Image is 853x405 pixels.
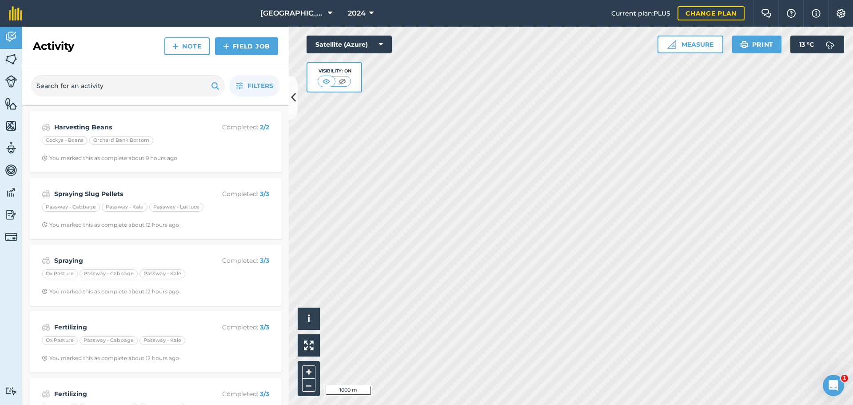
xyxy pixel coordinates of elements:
a: FertilizingCompleted: 3/3Ox PasturePassway - CabbagePassway - KaleClock with arrow pointing clock... [35,317,276,367]
img: Clock with arrow pointing clockwise [42,355,48,361]
a: Change plan [678,6,745,20]
a: SprayingCompleted: 3/3Ox PasturePassway - CabbagePassway - KaleClock with arrow pointing clockwis... [35,250,276,301]
span: 2024 [348,8,366,19]
img: svg+xml;base64,PHN2ZyB4bWxucz0iaHR0cDovL3d3dy53My5vcmcvMjAwMC9zdmciIHdpZHRoPSIxOSIgaGVpZ2h0PSIyNC... [740,39,749,50]
img: svg+xml;base64,PHN2ZyB4bWxucz0iaHR0cDovL3d3dy53My5vcmcvMjAwMC9zdmciIHdpZHRoPSIxNCIgaGVpZ2h0PSIyNC... [172,41,179,52]
button: Filters [229,75,280,96]
img: svg+xml;base64,PHN2ZyB4bWxucz0iaHR0cDovL3d3dy53My5vcmcvMjAwMC9zdmciIHdpZHRoPSI1NiIgaGVpZ2h0PSI2MC... [5,119,17,132]
a: Field Job [215,37,278,55]
img: svg+xml;base64,PD94bWwgdmVyc2lvbj0iMS4wIiBlbmNvZGluZz0idXRmLTgiPz4KPCEtLSBHZW5lcmF0b3I6IEFkb2JlIE... [821,36,839,53]
div: You marked this as complete about 9 hours ago [42,155,177,162]
span: Filters [247,81,273,91]
h2: Activity [33,39,74,53]
img: svg+xml;base64,PD94bWwgdmVyc2lvbj0iMS4wIiBlbmNvZGluZz0idXRmLTgiPz4KPCEtLSBHZW5lcmF0b3I6IEFkb2JlIE... [42,188,50,199]
p: Completed : [199,189,269,199]
div: You marked this as complete about 12 hours ago [42,221,179,229]
div: Passway - Kale [140,336,185,345]
div: Ox Pasture [42,269,78,278]
button: Satellite (Azure) [307,36,392,53]
div: Cockys - Beans [42,136,88,145]
div: Ox Pasture [42,336,78,345]
div: You marked this as complete about 12 hours ago [42,355,179,362]
img: A cog icon [836,9,846,18]
strong: Spraying [54,256,195,265]
strong: Spraying Slug Pellets [54,189,195,199]
img: svg+xml;base64,PD94bWwgdmVyc2lvbj0iMS4wIiBlbmNvZGluZz0idXRmLTgiPz4KPCEtLSBHZW5lcmF0b3I6IEFkb2JlIE... [5,231,17,243]
p: Completed : [199,322,269,332]
strong: Fertilizing [54,322,195,332]
div: Passway - Kale [102,203,147,212]
p: Completed : [199,122,269,132]
iframe: Intercom live chat [823,375,844,396]
div: Passway - Cabbage [80,336,138,345]
strong: 3 / 3 [260,323,269,331]
strong: 2 / 2 [260,123,269,131]
div: You marked this as complete about 12 hours ago [42,288,179,295]
a: Note [164,37,210,55]
span: Current plan : PLUS [611,8,670,18]
img: svg+xml;base64,PD94bWwgdmVyc2lvbj0iMS4wIiBlbmNvZGluZz0idXRmLTgiPz4KPCEtLSBHZW5lcmF0b3I6IEFkb2JlIE... [42,322,50,333]
img: Clock with arrow pointing clockwise [42,289,48,294]
img: Four arrows, one pointing top left, one top right, one bottom right and the last bottom left [304,341,314,350]
img: svg+xml;base64,PD94bWwgdmVyc2lvbj0iMS4wIiBlbmNvZGluZz0idXRmLTgiPz4KPCEtLSBHZW5lcmF0b3I6IEFkb2JlIE... [42,255,50,266]
img: svg+xml;base64,PHN2ZyB4bWxucz0iaHR0cDovL3d3dy53My5vcmcvMjAwMC9zdmciIHdpZHRoPSI1NiIgaGVpZ2h0PSI2MC... [5,97,17,110]
div: Passway - Lettuce [149,203,203,212]
div: Passway - Kale [140,269,185,278]
button: i [298,308,320,330]
a: Spraying Slug PelletsCompleted: 3/3Passway - CabbagePassway - KalePassway - LettuceClock with arr... [35,183,276,234]
a: Harvesting BeansCompleted: 2/2Cockys - BeansOrchard Bank BottomClock with arrow pointing clockwis... [35,116,276,167]
strong: 3 / 3 [260,390,269,398]
button: – [302,379,315,392]
img: svg+xml;base64,PD94bWwgdmVyc2lvbj0iMS4wIiBlbmNvZGluZz0idXRmLTgiPz4KPCEtLSBHZW5lcmF0b3I6IEFkb2JlIE... [5,30,17,44]
div: Passway - Cabbage [80,269,138,278]
img: svg+xml;base64,PD94bWwgdmVyc2lvbj0iMS4wIiBlbmNvZGluZz0idXRmLTgiPz4KPCEtLSBHZW5lcmF0b3I6IEFkb2JlIE... [5,186,17,199]
span: 13 ° C [799,36,814,53]
span: 1 [841,375,848,382]
img: svg+xml;base64,PD94bWwgdmVyc2lvbj0iMS4wIiBlbmNvZGluZz0idXRmLTgiPz4KPCEtLSBHZW5lcmF0b3I6IEFkb2JlIE... [5,208,17,221]
button: 13 °C [790,36,844,53]
img: fieldmargin Logo [9,6,22,20]
button: Print [732,36,782,53]
span: [GEOGRAPHIC_DATA] [260,8,324,19]
img: Ruler icon [667,40,676,49]
input: Search for an activity [31,75,225,96]
strong: Fertilizing [54,389,195,399]
img: svg+xml;base64,PHN2ZyB4bWxucz0iaHR0cDovL3d3dy53My5vcmcvMjAwMC9zdmciIHdpZHRoPSI1NiIgaGVpZ2h0PSI2MC... [5,52,17,66]
div: Passway - Cabbage [42,203,100,212]
img: svg+xml;base64,PD94bWwgdmVyc2lvbj0iMS4wIiBlbmNvZGluZz0idXRmLTgiPz4KPCEtLSBHZW5lcmF0b3I6IEFkb2JlIE... [42,122,50,132]
img: svg+xml;base64,PHN2ZyB4bWxucz0iaHR0cDovL3d3dy53My5vcmcvMjAwMC9zdmciIHdpZHRoPSIxOSIgaGVpZ2h0PSIyNC... [211,80,219,91]
button: Measure [658,36,723,53]
img: Clock with arrow pointing clockwise [42,222,48,228]
img: Two speech bubbles overlapping with the left bubble in the forefront [761,9,772,18]
img: svg+xml;base64,PD94bWwgdmVyc2lvbj0iMS4wIiBlbmNvZGluZz0idXRmLTgiPz4KPCEtLSBHZW5lcmF0b3I6IEFkb2JlIE... [5,387,17,395]
img: Clock with arrow pointing clockwise [42,155,48,161]
img: svg+xml;base64,PHN2ZyB4bWxucz0iaHR0cDovL3d3dy53My5vcmcvMjAwMC9zdmciIHdpZHRoPSIxNyIgaGVpZ2h0PSIxNy... [812,8,821,19]
img: svg+xml;base64,PHN2ZyB4bWxucz0iaHR0cDovL3d3dy53My5vcmcvMjAwMC9zdmciIHdpZHRoPSI1MCIgaGVpZ2h0PSI0MC... [337,77,348,86]
div: Visibility: On [318,68,351,75]
strong: 3 / 3 [260,257,269,265]
button: + [302,365,315,379]
p: Completed : [199,389,269,399]
img: svg+xml;base64,PD94bWwgdmVyc2lvbj0iMS4wIiBlbmNvZGluZz0idXRmLTgiPz4KPCEtLSBHZW5lcmF0b3I6IEFkb2JlIE... [42,389,50,399]
div: Orchard Bank Bottom [89,136,153,145]
img: svg+xml;base64,PHN2ZyB4bWxucz0iaHR0cDovL3d3dy53My5vcmcvMjAwMC9zdmciIHdpZHRoPSI1MCIgaGVpZ2h0PSI0MC... [321,77,332,86]
img: svg+xml;base64,PHN2ZyB4bWxucz0iaHR0cDovL3d3dy53My5vcmcvMjAwMC9zdmciIHdpZHRoPSIxNCIgaGVpZ2h0PSIyNC... [223,41,229,52]
span: i [307,313,310,324]
strong: 3 / 3 [260,190,269,198]
img: svg+xml;base64,PD94bWwgdmVyc2lvbj0iMS4wIiBlbmNvZGluZz0idXRmLTgiPz4KPCEtLSBHZW5lcmF0b3I6IEFkb2JlIE... [5,141,17,155]
p: Completed : [199,256,269,265]
strong: Harvesting Beans [54,122,195,132]
img: svg+xml;base64,PD94bWwgdmVyc2lvbj0iMS4wIiBlbmNvZGluZz0idXRmLTgiPz4KPCEtLSBHZW5lcmF0b3I6IEFkb2JlIE... [5,164,17,177]
img: svg+xml;base64,PD94bWwgdmVyc2lvbj0iMS4wIiBlbmNvZGluZz0idXRmLTgiPz4KPCEtLSBHZW5lcmF0b3I6IEFkb2JlIE... [5,75,17,88]
img: A question mark icon [786,9,797,18]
